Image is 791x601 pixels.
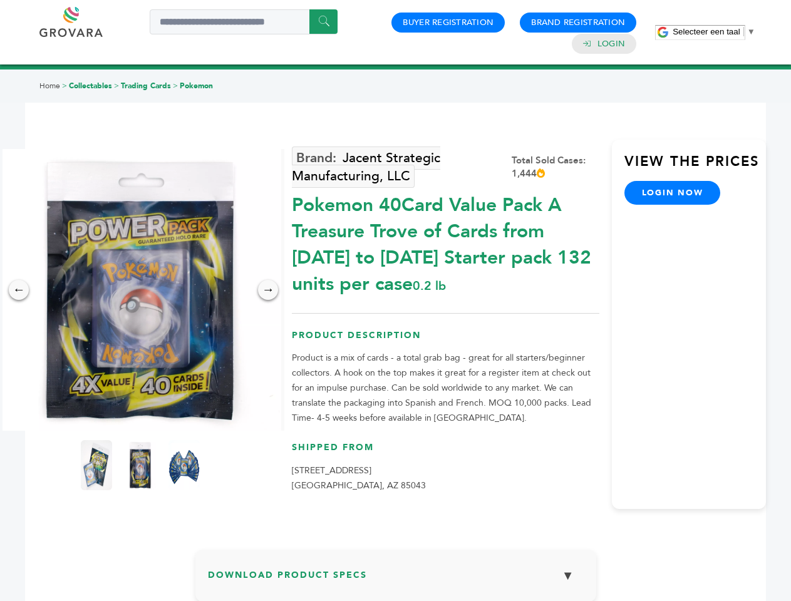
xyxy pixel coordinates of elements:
span: > [114,81,119,91]
a: Buyer Registration [403,17,494,28]
span: > [62,81,67,91]
span: > [173,81,178,91]
img: Pokemon 40-Card Value Pack – A Treasure Trove of Cards from 1996 to 2024 - Starter pack! 132 unit... [168,440,200,490]
a: Collectables [69,81,112,91]
span: Selecteer een taal [673,27,740,36]
span: ▼ [747,27,755,36]
a: Jacent Strategic Manufacturing, LLC [292,146,440,188]
span: 0.2 lb [413,277,446,294]
div: Total Sold Cases: 1,444 [512,154,599,180]
img: Pokemon 40-Card Value Pack – A Treasure Trove of Cards from 1996 to 2024 - Starter pack! 132 unit... [125,440,156,490]
h3: Product Description [292,329,599,351]
div: → [258,280,278,300]
a: login now [624,181,721,205]
button: ▼ [552,562,584,589]
h3: View the Prices [624,152,766,181]
p: Product is a mix of cards - a total grab bag - great for all starters/beginner collectors. A hook... [292,351,599,426]
a: Login [597,38,625,49]
img: Pokemon 40-Card Value Pack – A Treasure Trove of Cards from 1996 to 2024 - Starter pack! 132 unit... [81,440,112,490]
a: Brand Registration [531,17,625,28]
a: Pokemon [180,81,213,91]
a: Trading Cards [121,81,171,91]
h3: Download Product Specs [208,562,584,598]
p: [STREET_ADDRESS] [GEOGRAPHIC_DATA], AZ 85043 [292,463,599,493]
a: Home [39,81,60,91]
input: Search a product or brand... [150,9,338,34]
span: ​ [743,27,744,36]
a: Selecteer een taal​ [673,27,755,36]
div: ← [9,280,29,300]
h3: Shipped From [292,441,599,463]
div: Pokemon 40Card Value Pack A Treasure Trove of Cards from [DATE] to [DATE] Starter pack 132 units ... [292,186,599,297]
